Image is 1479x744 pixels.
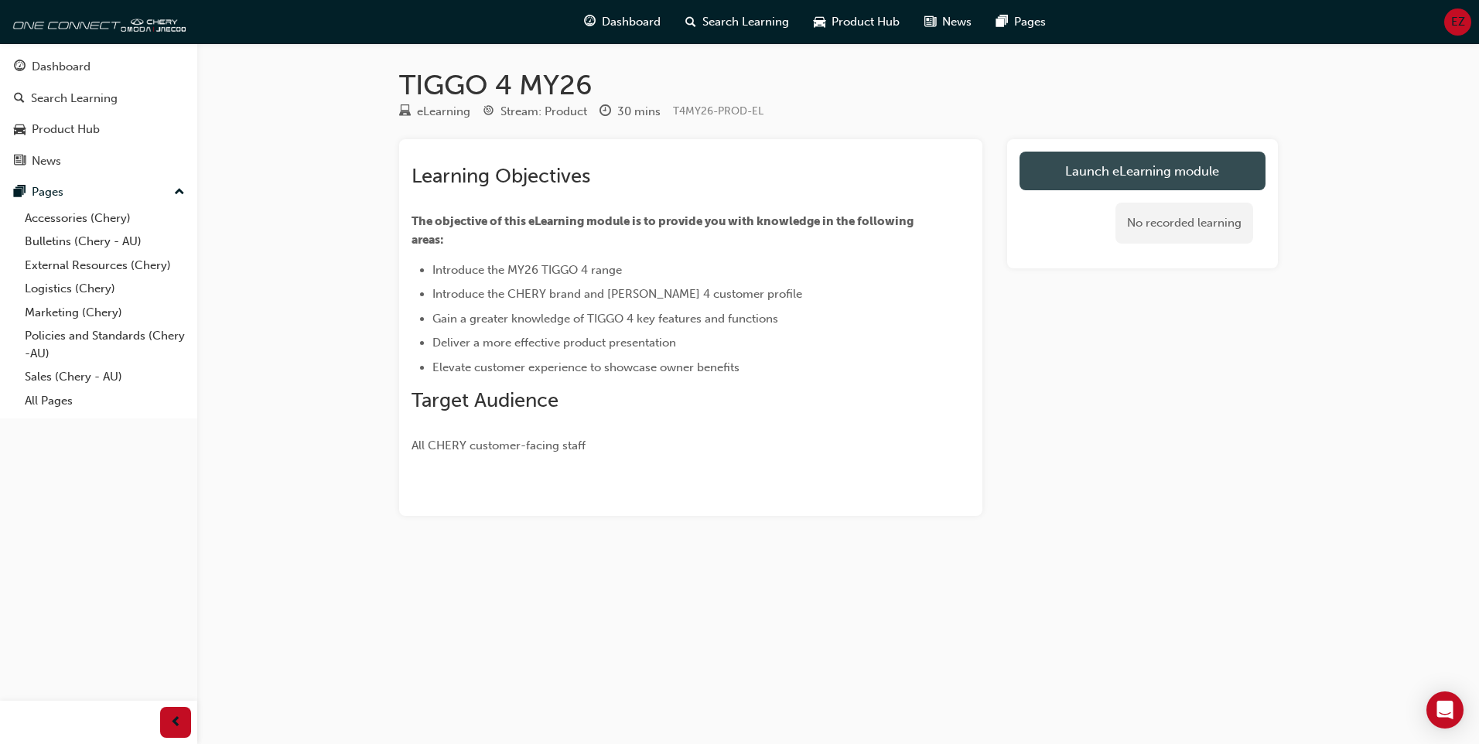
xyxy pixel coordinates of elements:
a: Accessories (Chery) [19,206,191,230]
div: 30 mins [617,103,661,121]
a: All Pages [19,389,191,413]
div: Stream: Product [500,103,587,121]
span: up-icon [174,183,185,203]
a: Marketing (Chery) [19,301,191,325]
span: Product Hub [832,13,900,31]
div: Stream [483,102,587,121]
div: Search Learning [31,90,118,108]
span: Learning resource code [673,104,763,118]
a: Search Learning [6,84,191,113]
a: pages-iconPages [984,6,1058,38]
span: Pages [1014,13,1046,31]
span: search-icon [685,12,696,32]
a: search-iconSearch Learning [673,6,801,38]
span: The objective of this eLearning module is to provide you with knowledge in the following areas: [412,214,916,247]
div: eLearning [417,103,470,121]
div: Product Hub [32,121,100,138]
div: Duration [599,102,661,121]
a: car-iconProduct Hub [801,6,912,38]
a: External Resources (Chery) [19,254,191,278]
span: clock-icon [599,105,611,119]
span: news-icon [14,155,26,169]
span: learningResourceType_ELEARNING-icon [399,105,411,119]
span: Elevate customer experience to showcase owner benefits [432,360,739,374]
div: No recorded learning [1115,203,1253,244]
button: Pages [6,178,191,206]
span: guage-icon [14,60,26,74]
span: pages-icon [14,186,26,200]
span: Search Learning [702,13,789,31]
span: News [942,13,972,31]
a: Dashboard [6,53,191,81]
span: target-icon [483,105,494,119]
span: Deliver a more effective product presentation [432,336,676,350]
img: oneconnect [8,6,186,37]
a: Product Hub [6,115,191,144]
div: Type [399,102,470,121]
div: News [32,152,61,170]
span: prev-icon [170,713,182,732]
span: car-icon [814,12,825,32]
a: news-iconNews [912,6,984,38]
button: EZ [1444,9,1471,36]
span: car-icon [14,123,26,137]
span: Introduce the MY26 TIGGO 4 range [432,263,622,277]
span: Gain a greater knowledge of TIGGO 4 key features and functions [432,312,778,326]
button: DashboardSearch LearningProduct HubNews [6,49,191,178]
div: Open Intercom Messenger [1426,691,1464,729]
span: Learning Objectives [412,164,590,188]
a: Bulletins (Chery - AU) [19,230,191,254]
span: Introduce the CHERY brand and [PERSON_NAME] 4 customer profile [432,287,802,301]
div: Dashboard [32,58,91,76]
span: EZ [1451,13,1465,31]
span: news-icon [924,12,936,32]
a: Logistics (Chery) [19,277,191,301]
span: search-icon [14,92,25,106]
a: News [6,147,191,176]
span: All CHERY customer-facing staff [412,439,586,452]
span: guage-icon [584,12,596,32]
a: guage-iconDashboard [572,6,673,38]
h1: TIGGO 4 MY26 [399,68,1278,102]
a: Launch eLearning module [1020,152,1266,190]
span: Target Audience [412,388,558,412]
a: Policies and Standards (Chery -AU) [19,324,191,365]
span: Dashboard [602,13,661,31]
div: Pages [32,183,63,201]
span: pages-icon [996,12,1008,32]
a: Sales (Chery - AU) [19,365,191,389]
